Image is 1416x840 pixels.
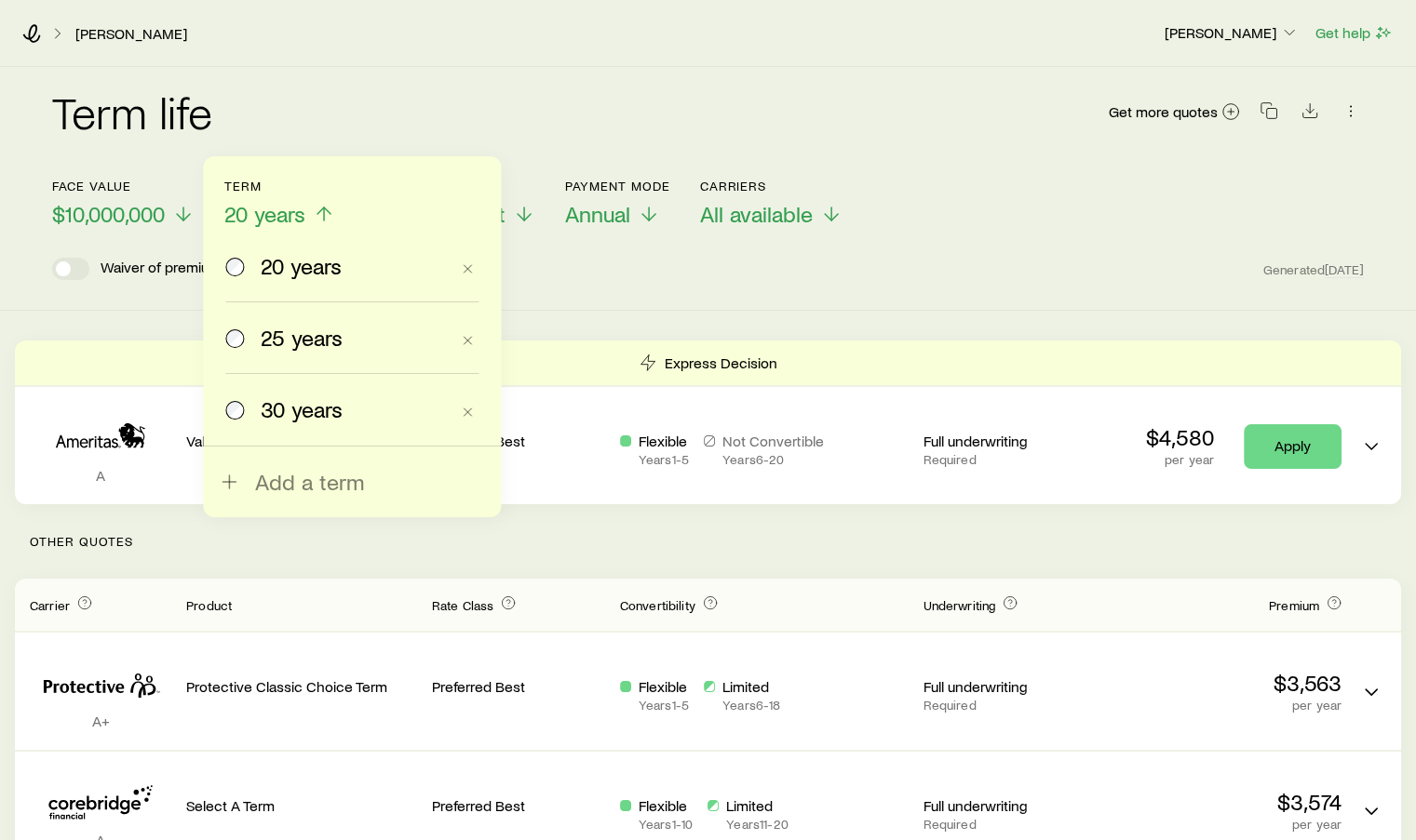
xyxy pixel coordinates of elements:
p: $3,574 [1111,789,1342,815]
button: Get help [1315,22,1394,44]
span: Carrier [30,597,70,613]
p: Payment Mode [565,179,670,193]
span: Convertibility [620,597,695,613]
button: CarriersAll available [700,179,843,228]
p: A+ [30,712,171,730]
p: Full underwriting [923,677,1096,696]
button: Payment ModeAnnual [565,179,670,228]
p: Face value [52,179,195,193]
p: per year [1146,452,1214,467]
p: per year [1111,698,1342,713]
a: [PERSON_NAME] [74,25,188,43]
span: All available [700,201,813,227]
p: Preferred Best [432,796,605,815]
h2: Term life [52,89,212,134]
span: Product [186,597,232,613]
span: Underwriting [923,597,995,613]
button: Face value$10,000,000 [52,179,195,228]
p: Years 1 - 5 [639,698,689,713]
span: [DATE] [1325,261,1364,278]
p: Years 6 - 20 [722,452,824,467]
p: Protective Classic Choice Term [186,677,417,696]
p: Required [923,698,1096,713]
p: Other Quotes [15,504,1401,579]
button: [PERSON_NAME] [1164,22,1300,45]
p: Years 11 - 20 [726,817,789,832]
p: Full underwriting [923,432,1096,450]
a: Get more quotes [1108,101,1241,123]
div: Term quotes [15,340,1401,504]
p: Flexible [639,677,689,696]
a: Download CSV [1297,105,1323,123]
p: Carriers [700,179,843,193]
p: Term [224,179,335,193]
p: Flexible [639,796,693,815]
p: Waiver of premium rider [101,258,253,280]
p: Limited [726,796,789,815]
span: Get more quotes [1109,104,1218,119]
p: Limited [722,677,780,696]
span: Premium [1269,597,1319,613]
button: Term20 years [224,179,335,228]
p: Required [923,452,1096,467]
p: $3,563 [1111,670,1342,696]
p: Value Plus Term [186,432,417,450]
span: 20 years [224,201,305,227]
p: Required [923,817,1096,832]
p: [PERSON_NAME] [1165,23,1299,42]
p: per year [1111,817,1342,832]
span: Generated [1263,261,1364,278]
p: Flexible [639,432,689,450]
p: Select A Term [186,796,417,815]
span: Rate Class [432,597,494,613]
p: Not Convertible [722,432,824,450]
span: Annual [565,201,630,227]
p: $4,580 [1146,424,1214,450]
p: Preferred Best [432,432,605,450]
p: Express Decision [665,353,777,372]
p: A [30,466,171,485]
span: $10,000,000 [52,201,165,227]
a: Apply [1244,424,1342,469]
p: Preferred Best [432,677,605,696]
p: Full underwriting [923,796,1096,815]
p: Years 1 - 5 [639,452,689,467]
p: Years 1 - 10 [639,817,693,832]
p: Years 6 - 18 [722,698,780,713]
